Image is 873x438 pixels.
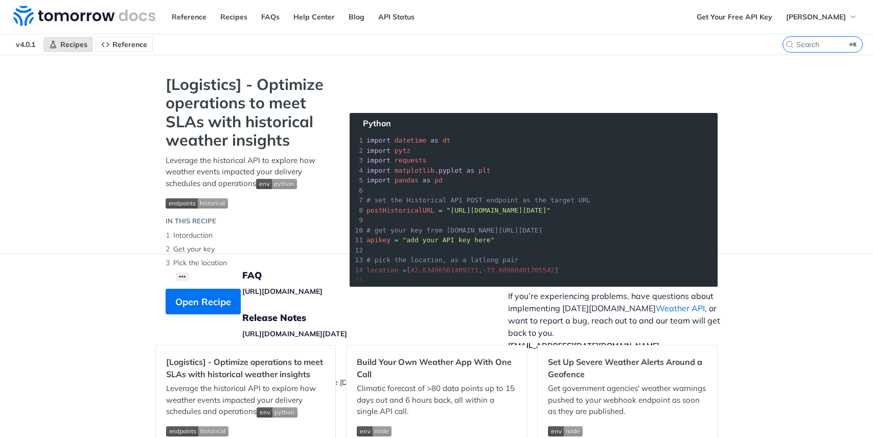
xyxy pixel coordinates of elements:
li: Get your key [166,242,329,256]
svg: Search [786,40,794,49]
span: Expand image [548,425,707,437]
img: endpoint [166,426,228,436]
button: ••• [176,272,189,281]
p: Get government agencies' weather warnings pushed to your webhook endpoint as soon as they are pub... [548,383,707,418]
img: env [548,426,583,436]
a: Recipes [215,9,253,25]
img: env [357,426,392,436]
span: Open Recipe [175,295,231,309]
strong: [Logistics] - Optimize operations to meet SLAs with historical weather insights [166,75,329,150]
a: Help Center [288,9,340,25]
p: Climatic forecast of >80 data points up to 15 days out and 6 hours back, all within a single API ... [357,383,516,418]
li: Intorduction [166,228,329,242]
a: [EMAIL_ADDRESS][DATE][DOMAIN_NAME] [508,341,659,350]
a: API Status [373,9,420,25]
a: Get Your Free API Key [691,9,778,25]
p: Leverage the historical API to explore how weather events impacted your delivery schedules and op... [166,155,329,190]
span: Reference [112,40,147,49]
button: Open Recipe [166,289,241,314]
img: endpoint [166,198,228,209]
kbd: ⌘K [847,39,860,50]
p: Leverage the historical API to explore how weather events impacted your delivery schedules and op... [166,383,325,418]
img: Tomorrow.io Weather API Docs [13,6,155,26]
h2: Build Your Own Weather App With One Call [357,356,516,380]
li: Pick the location [166,256,329,270]
a: Reference [96,37,153,52]
span: [PERSON_NAME] [786,12,846,21]
span: Recipes [60,40,87,49]
img: env [256,179,297,189]
a: FAQs [256,9,285,25]
a: Recipes [43,37,93,52]
a: Reference [166,9,212,25]
span: Expand image [257,406,297,416]
span: Expand image [256,178,297,188]
span: Expand image [357,425,516,437]
a: Blog [343,9,370,25]
span: v4.0.1 [10,37,41,52]
button: [PERSON_NAME] [780,9,863,25]
span: Expand image [166,197,329,209]
h2: [Logistics] - Optimize operations to meet SLAs with historical weather insights [166,356,325,380]
div: IN THIS RECIPE [166,216,216,226]
h2: Set Up Severe Weather Alerts Around a Geofence [548,356,707,380]
span: Expand image [166,425,325,437]
img: env [257,407,297,418]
